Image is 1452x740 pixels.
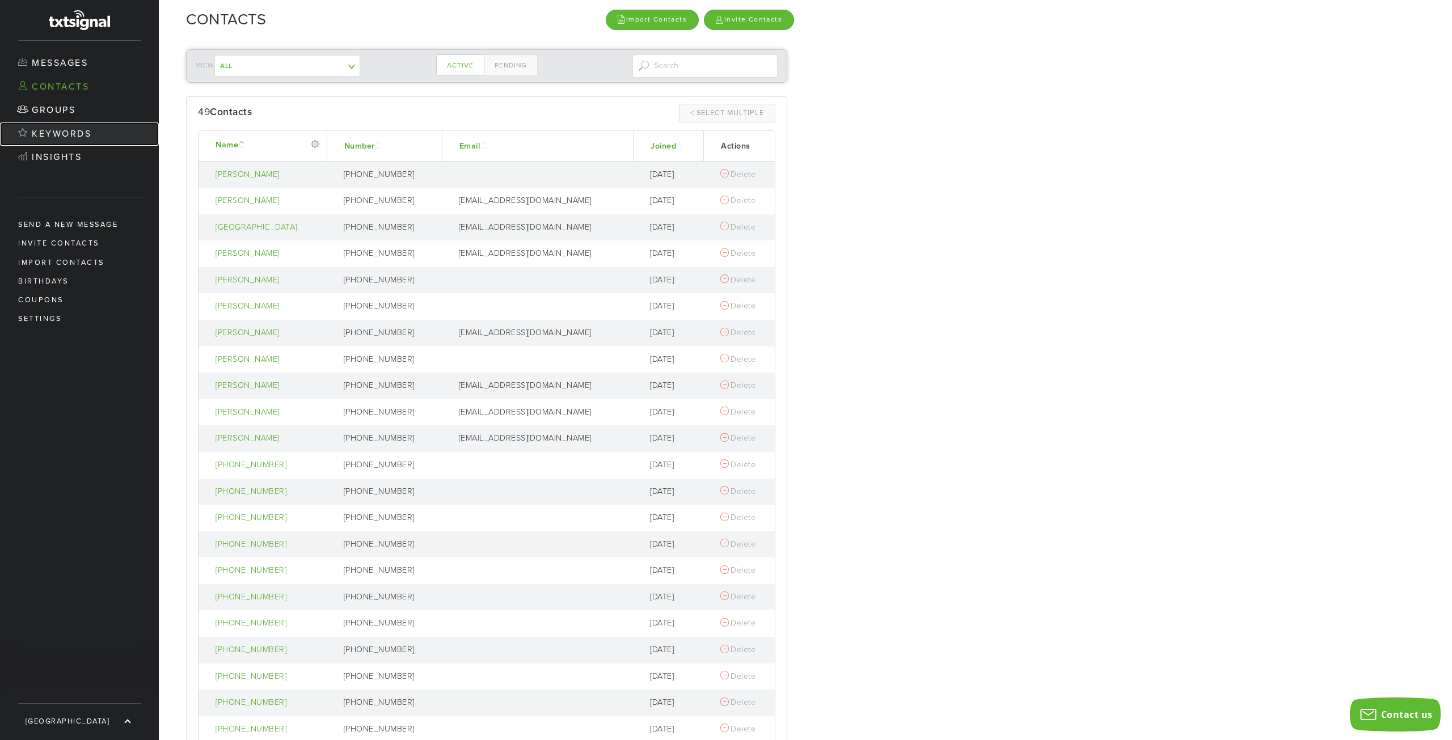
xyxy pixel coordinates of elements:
div: [DATE] [650,248,698,260]
div: View [196,55,341,77]
a: Delete [720,328,755,337]
div: [PHONE_NUMBER] [344,539,436,551]
a: [PERSON_NAME] [216,433,321,445]
a: Pending [484,54,538,76]
a: [PHONE_NUMBER] [216,565,321,577]
div: [PHONE_NUMBER] [344,591,436,603]
a: Delete [720,487,755,496]
div: Contacts [210,104,252,121]
a: Joined [651,141,685,151]
div: [DATE] [650,222,698,234]
a: Delete [720,380,755,390]
div: [DATE] [650,195,698,207]
a: [PHONE_NUMBER] [216,644,321,656]
a: Delete [720,592,755,602]
div: [EMAIL_ADDRESS][DOMAIN_NAME] [459,380,627,392]
div: [PHONE_NUMBER] [344,222,436,234]
div: [PHONE_NUMBER] [344,618,436,629]
div: [PHONE_NUMBER] [344,327,436,339]
a: Import Contacts [606,10,699,29]
a: [PERSON_NAME] [216,169,321,181]
div: [DATE] [650,327,698,339]
div: [PERSON_NAME] [216,354,321,366]
div: [PHONE_NUMBER] [344,724,436,735]
div: [PHONE_NUMBER] [344,248,436,260]
a: [PERSON_NAME] [216,195,321,207]
div: [DATE] [650,354,698,366]
a: Number [344,141,383,151]
a: Invite Contacts [704,10,794,29]
div: [DATE] [650,644,698,656]
a: [PHONE_NUMBER] [216,591,321,603]
div: [PHONE_NUMBER] [344,274,436,286]
div: [DATE] [650,301,698,312]
div: [EMAIL_ADDRESS][DOMAIN_NAME] [459,407,627,418]
input: Search [632,54,778,78]
div: [EMAIL_ADDRESS][DOMAIN_NAME] [459,195,627,207]
a: [PHONE_NUMBER] [216,539,321,551]
div: [DATE] [650,539,698,551]
a: Active [436,54,484,76]
div: [EMAIL_ADDRESS][DOMAIN_NAME] [459,248,627,260]
a: [PHONE_NUMBER] [216,724,321,735]
div: [DATE] [650,486,698,498]
a: [PERSON_NAME] [216,274,321,286]
div: [DATE] [650,169,698,181]
a: Delete [720,460,755,470]
a: [PHONE_NUMBER] [216,671,321,683]
div: [PHONE_NUMBER] [344,644,436,656]
th: Actions [703,131,775,162]
a: [PERSON_NAME] [216,407,321,418]
div: [PHONE_NUMBER] [344,169,436,181]
a: Delete [720,354,755,364]
div: [PHONE_NUMBER] [344,354,436,366]
div: [DATE] [650,512,698,524]
a: [PERSON_NAME] [216,327,321,339]
div: [PHONE_NUMBER] [216,697,321,709]
a: Delete [720,671,755,681]
a: Delete [720,301,755,311]
div: [DATE] [650,724,698,735]
div: [DATE] [650,591,698,603]
div: [EMAIL_ADDRESS][DOMAIN_NAME] [459,222,627,234]
div: [DATE] [650,697,698,709]
div: [PHONE_NUMBER] [216,512,321,524]
a: Delete [720,697,755,707]
a: [PHONE_NUMBER] [216,618,321,629]
a: Delete [720,513,755,522]
div: < Select Multiple [690,108,764,118]
a: Delete [720,645,755,654]
div: [DATE] [650,407,698,418]
div: [DATE] [650,618,698,629]
div: [DATE] [650,671,698,683]
a: [GEOGRAPHIC_DATA] [216,222,321,234]
a: Delete [720,196,755,205]
a: [PERSON_NAME] [216,301,321,312]
div: [DATE] [650,274,698,286]
div: [DATE] [650,433,698,445]
div: [PHONE_NUMBER] [344,512,436,524]
div: [PHONE_NUMBER] [344,301,436,312]
div: 49 [198,104,487,121]
a: Delete [720,407,755,417]
a: Delete [720,618,755,628]
a: [PHONE_NUMBER] [216,459,321,471]
div: [PHONE_NUMBER] [216,486,321,498]
div: [EMAIL_ADDRESS][DOMAIN_NAME] [459,433,627,445]
a: Delete [720,433,755,443]
div: [DATE] [650,459,698,471]
a: Email [459,141,489,151]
